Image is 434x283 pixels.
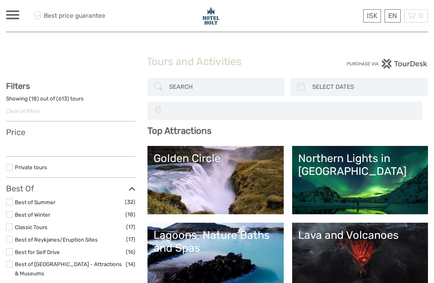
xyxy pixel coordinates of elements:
a: Private tours [15,164,47,170]
span: (17) [126,235,135,244]
a: Best of Summer [15,199,55,205]
span: 0 [418,12,424,20]
div: Golden Circle [154,152,277,165]
span: (16) [126,247,135,256]
a: Best of Winter [15,211,50,218]
a: Classic Tours [15,224,47,230]
a: Northern Lights in [GEOGRAPHIC_DATA] [298,152,422,208]
a: Best for Self Drive [15,249,60,255]
label: 613 [58,95,67,103]
div: Northern Lights in [GEOGRAPHIC_DATA] [298,152,422,178]
a: Best of Reykjanes/Eruption Sites [15,236,98,243]
span: ISK [367,12,377,20]
strong: Filters [6,81,30,91]
label: 18 [31,95,37,103]
h3: Price [6,127,135,137]
span: (18) [125,210,135,219]
input: SEARCH [166,80,281,94]
img: PurchaseViaTourDesk.png [346,59,428,69]
span: (32) [125,197,135,207]
div: Lava and Volcanoes [298,229,422,242]
span: (14) [126,260,135,269]
img: Hotel Holt [201,6,221,26]
h1: Tours and Activities [147,55,287,68]
div: EN [385,9,401,23]
input: SELECT DATES [309,80,424,94]
h3: Best Of [6,184,135,193]
b: Top Attractions [147,125,211,136]
a: Best of [GEOGRAPHIC_DATA] - Attractions & Museums [15,261,122,277]
div: Lagoons, Nature Baths and Spas [154,229,277,255]
span: (17) [126,222,135,232]
a: Golden Circle [154,152,277,208]
a: Clear all filters [6,108,41,114]
div: Showing ( ) out of ( ) tours [6,95,135,107]
span: Best price guarantee [31,9,112,23]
